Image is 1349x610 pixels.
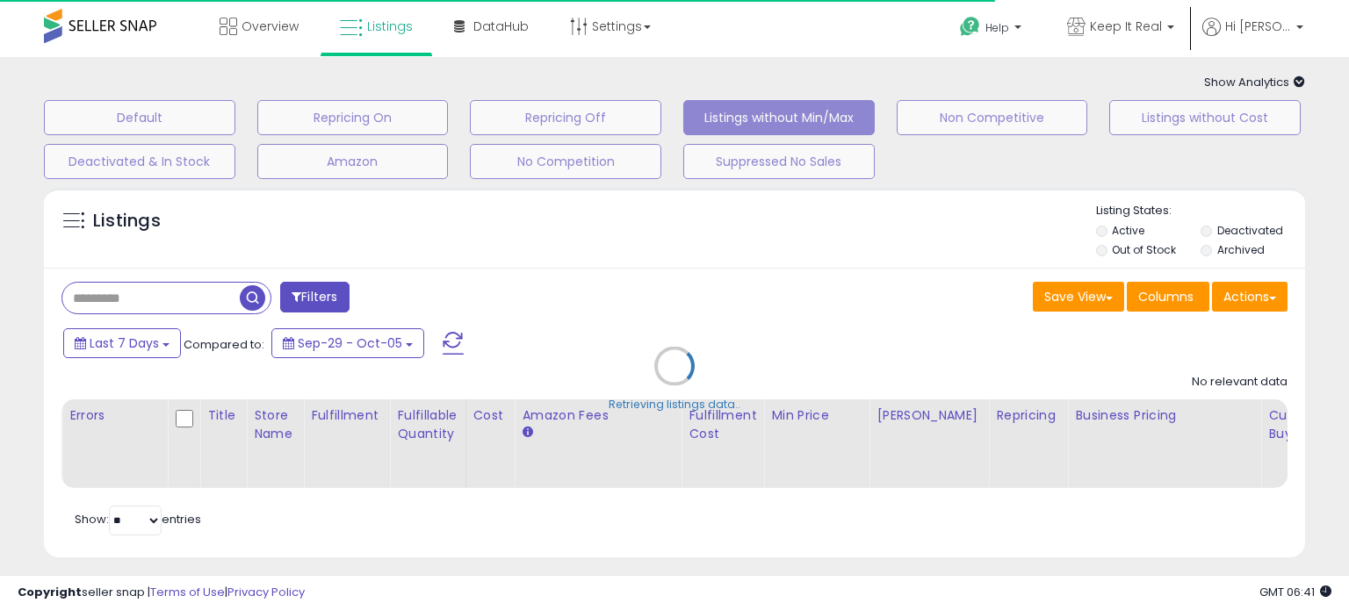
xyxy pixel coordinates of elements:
[367,18,413,35] span: Listings
[1259,584,1331,600] span: 2025-10-13 06:41 GMT
[959,16,981,38] i: Get Help
[18,585,305,601] div: seller snap | |
[1202,18,1303,57] a: Hi [PERSON_NAME]
[1109,100,1301,135] button: Listings without Cost
[985,20,1009,35] span: Help
[44,100,235,135] button: Default
[227,584,305,600] a: Privacy Policy
[683,100,875,135] button: Listings without Min/Max
[683,144,875,179] button: Suppressed No Sales
[470,144,661,179] button: No Competition
[18,584,82,600] strong: Copyright
[257,144,449,179] button: Amazon
[1204,74,1305,90] span: Show Analytics
[242,18,299,35] span: Overview
[946,3,1039,57] a: Help
[150,584,225,600] a: Terms of Use
[44,144,235,179] button: Deactivated & In Stock
[257,100,449,135] button: Repricing On
[1225,18,1291,35] span: Hi [PERSON_NAME]
[470,100,661,135] button: Repricing Off
[1090,18,1162,35] span: Keep It Real
[609,397,740,413] div: Retrieving listings data..
[473,18,529,35] span: DataHub
[897,100,1088,135] button: Non Competitive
